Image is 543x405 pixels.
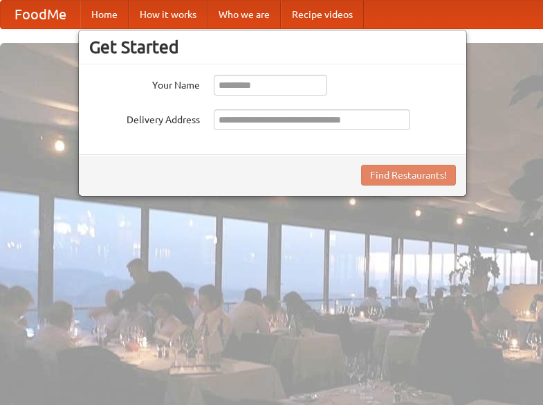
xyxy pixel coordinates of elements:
[1,1,80,28] a: FoodMe
[89,37,456,57] h3: Get Started
[80,1,129,28] a: Home
[281,1,364,28] a: Recipe videos
[89,109,200,127] label: Delivery Address
[129,1,208,28] a: How it works
[89,75,200,92] label: Your Name
[361,165,456,186] button: Find Restaurants!
[208,1,281,28] a: Who we are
